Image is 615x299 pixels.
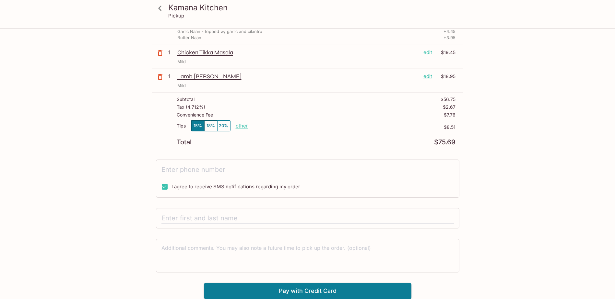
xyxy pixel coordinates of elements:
[423,73,432,80] p: edit
[177,59,186,65] p: Mild
[443,105,455,110] p: $2.67
[177,49,418,56] p: Chicken Tikka Masala
[436,73,455,80] p: $18.95
[204,120,217,131] button: 18%
[161,212,454,225] input: Enter first and last name
[217,120,230,131] button: 20%
[441,97,455,102] p: $56.75
[177,112,213,117] p: Convenience Fee
[444,28,455,35] p: + 4.45
[177,97,195,102] p: Subtotal
[177,35,201,41] p: Butter Naan
[177,83,186,89] p: Mild
[436,49,455,56] p: $19.45
[168,13,184,19] p: Pickup
[177,28,262,35] p: Garlic Naan - topped w/ garlic and cilantro
[444,112,455,117] p: $7.76
[204,283,411,299] button: Pay with Credit Card
[171,183,300,190] span: I agree to receive SMS notifications regarding my order
[177,105,205,110] p: Tax ( 4.712% )
[236,123,248,129] button: other
[161,164,454,176] input: Enter phone number
[177,123,186,128] p: Tips
[168,49,175,56] p: 1
[423,49,432,56] p: edit
[444,35,455,41] p: + 3.95
[177,73,418,80] p: Lamb [PERSON_NAME]
[168,3,458,13] h3: Kamana Kitchen
[177,139,192,145] p: Total
[248,125,455,130] p: $8.51
[168,73,175,80] p: 1
[191,120,204,131] button: 15%
[434,139,455,145] p: $75.69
